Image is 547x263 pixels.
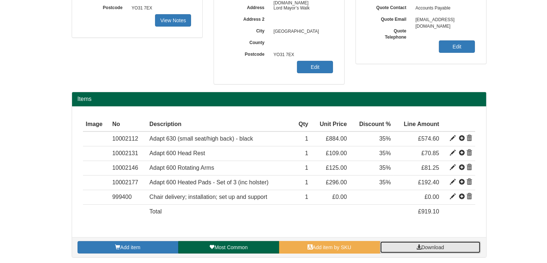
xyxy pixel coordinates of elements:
[83,117,110,132] th: Image
[326,150,347,156] span: £109.00
[421,150,439,156] span: £70.85
[150,136,253,142] span: Adapt 630 (small seat/high back) - black
[109,176,146,190] td: 10002177
[297,61,333,73] a: Edit
[109,117,146,132] th: No
[109,161,146,176] td: 10002146
[418,179,439,185] span: £192.40
[332,194,347,200] span: £0.00
[225,38,270,46] label: County
[326,179,347,185] span: £296.00
[155,14,191,27] a: View Notes
[394,117,442,132] th: Line Amount
[305,150,308,156] span: 1
[367,3,412,11] label: Quote Contact
[379,136,391,142] span: 35%
[421,244,444,250] span: Download
[225,49,270,58] label: Postcode
[425,194,439,200] span: £0.00
[150,150,205,156] span: Adapt 600 Head Rest
[350,117,394,132] th: Discount %
[379,150,391,156] span: 35%
[120,244,140,250] span: Add item
[225,14,270,23] label: Address 2
[109,190,146,204] td: 999400
[367,14,412,23] label: Quote Email
[367,26,412,40] label: Quote Telephone
[150,165,214,171] span: Adapt 600 Rotating Arms
[379,165,391,171] span: 35%
[83,3,128,11] label: Postcode
[147,204,293,219] td: Total
[150,179,269,185] span: Adapt 600 Heated Pads - Set of 3 (inc holster)
[412,14,475,26] span: [EMAIL_ADDRESS][DOMAIN_NAME]
[109,146,146,161] td: 10002131
[421,165,439,171] span: £81.25
[305,165,308,171] span: 1
[305,136,308,142] span: 1
[305,194,308,200] span: 1
[270,3,333,14] span: Lord Mayor’s Walk
[147,117,293,132] th: Description
[326,136,347,142] span: £884.00
[326,165,347,171] span: £125.00
[214,244,247,250] span: Most Common
[270,49,333,61] span: YO31 7EX
[439,40,475,53] a: Edit
[225,26,270,34] label: City
[78,96,481,102] h2: Items
[412,3,475,14] span: Accounts Payable
[109,131,146,146] td: 10002112
[418,208,439,215] span: £919.10
[311,117,350,132] th: Unit Price
[379,179,391,185] span: 35%
[313,244,352,250] span: Add item by SKU
[128,3,191,14] span: YO31 7EX
[380,241,481,254] a: Download
[305,179,308,185] span: 1
[270,26,333,38] span: [GEOGRAPHIC_DATA]
[150,194,267,200] span: Chair delivery; installation; set up and support
[225,3,270,11] label: Address
[293,117,311,132] th: Qty
[418,136,439,142] span: £574.60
